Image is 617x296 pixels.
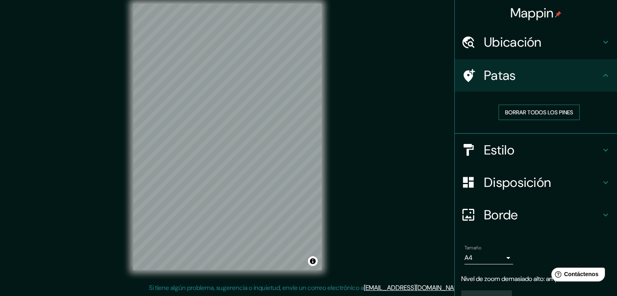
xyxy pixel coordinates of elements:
font: Tamaño [464,245,481,251]
font: Borde [484,206,518,223]
font: A4 [464,253,473,262]
div: Borde [455,199,617,231]
a: [EMAIL_ADDRESS][DOMAIN_NAME] [364,283,464,292]
font: Ubicación [484,34,542,51]
font: Nivel de zoom demasiado alto: amplíe más [461,275,578,283]
iframe: Lanzador de widgets de ayuda [545,264,608,287]
font: Disposición [484,174,551,191]
div: Patas [455,59,617,92]
button: Borrar todos los pines [499,105,580,120]
div: Estilo [455,134,617,166]
div: Ubicación [455,26,617,58]
font: Mappin [510,4,554,21]
font: Patas [484,67,516,84]
font: Estilo [484,142,514,159]
div: A4 [464,251,513,264]
font: Borrar todos los pines [505,109,573,116]
canvas: Mapa [133,4,322,270]
div: Disposición [455,166,617,199]
img: pin-icon.png [555,11,561,17]
button: Activar o desactivar atribución [308,256,318,266]
font: Si tiene algún problema, sugerencia o inquietud, envíe un correo electrónico a [149,283,364,292]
